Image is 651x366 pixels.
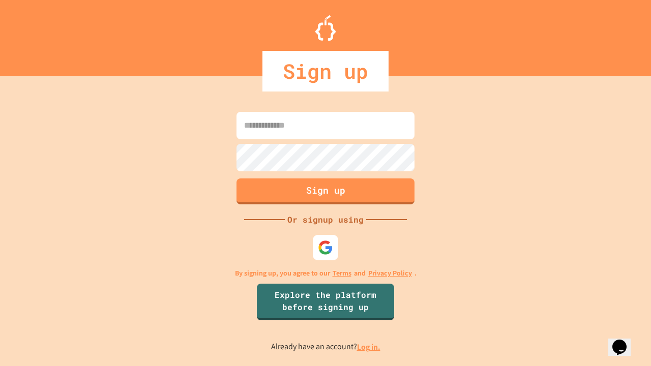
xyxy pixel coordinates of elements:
[333,268,351,279] a: Terms
[357,342,380,352] a: Log in.
[318,240,333,255] img: google-icon.svg
[235,268,417,279] p: By signing up, you agree to our and .
[315,15,336,41] img: Logo.svg
[262,51,389,91] div: Sign up
[257,284,394,320] a: Explore the platform before signing up
[236,178,415,204] button: Sign up
[368,268,412,279] a: Privacy Policy
[608,325,641,356] iframe: chat widget
[285,213,366,226] div: Or signup using
[271,341,380,353] p: Already have an account?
